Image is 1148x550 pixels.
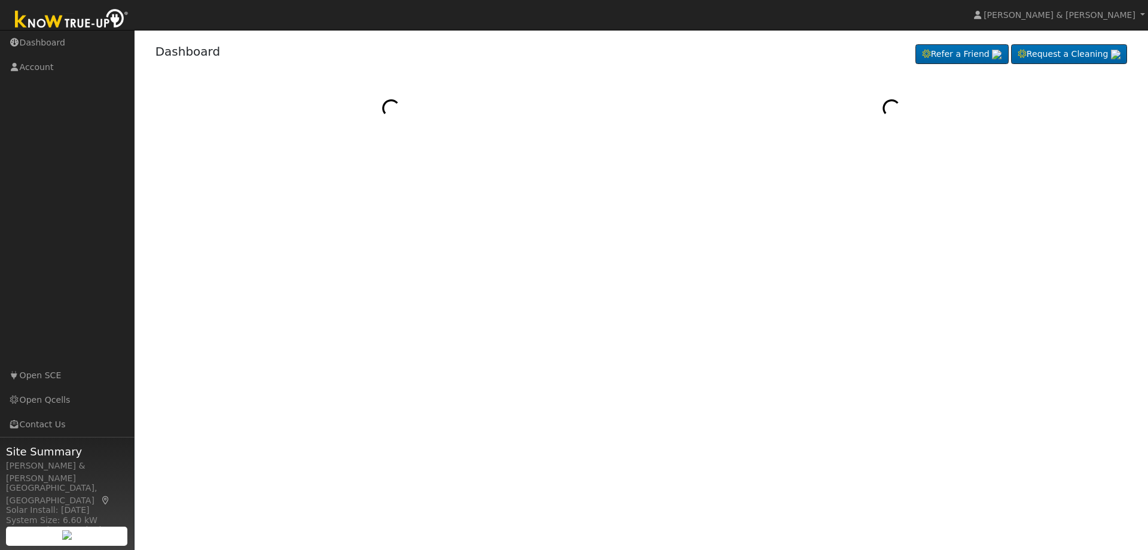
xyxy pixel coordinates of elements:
a: Request a Cleaning [1011,44,1127,65]
img: retrieve [992,50,1002,59]
div: Solar Install: [DATE] [6,504,128,516]
div: System Size: 6.60 kW [6,514,128,527]
a: Map [100,496,111,505]
div: [PERSON_NAME] & [PERSON_NAME] [6,460,128,485]
span: [PERSON_NAME] & [PERSON_NAME] [984,10,1135,20]
div: [GEOGRAPHIC_DATA], [GEOGRAPHIC_DATA] [6,482,128,507]
img: Know True-Up [9,7,135,34]
a: Dashboard [155,44,221,59]
img: retrieve [1111,50,1120,59]
a: Refer a Friend [915,44,1009,65]
img: retrieve [62,530,72,540]
span: Site Summary [6,443,128,460]
div: Storage Size: 15.0 kWh [6,524,128,536]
